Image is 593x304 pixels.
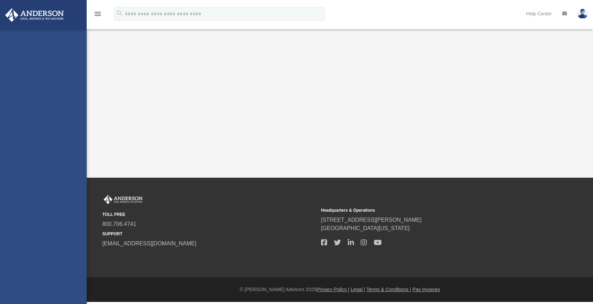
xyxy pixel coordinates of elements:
img: Anderson Advisors Platinum Portal [102,195,144,204]
a: menu [94,13,102,18]
a: [EMAIL_ADDRESS][DOMAIN_NAME] [102,240,196,246]
small: TOLL FREE [102,211,316,218]
i: menu [94,10,102,18]
a: Privacy Policy | [317,287,350,292]
a: 800.706.4741 [102,221,136,227]
small: SUPPORT [102,231,316,237]
img: Anderson Advisors Platinum Portal [3,8,66,22]
small: Headquarters & Operations [321,207,535,213]
a: [GEOGRAPHIC_DATA][US_STATE] [321,225,410,231]
a: Legal | [351,287,365,292]
img: User Pic [577,9,588,19]
a: Terms & Conditions | [367,287,411,292]
div: © [PERSON_NAME] Advisors 2025 [87,286,593,293]
a: [STREET_ADDRESS][PERSON_NAME] [321,217,422,223]
a: Pay Invoices [412,287,440,292]
i: search [116,9,123,17]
